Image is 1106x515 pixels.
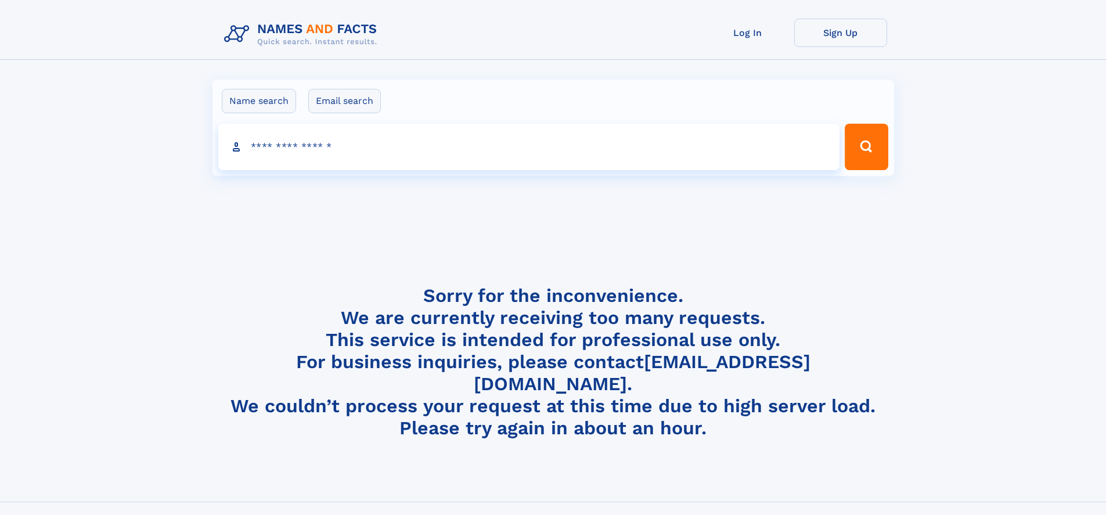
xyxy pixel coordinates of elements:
[794,19,887,47] a: Sign Up
[219,19,387,50] img: Logo Names and Facts
[222,89,296,113] label: Name search
[474,351,810,395] a: [EMAIL_ADDRESS][DOMAIN_NAME]
[308,89,381,113] label: Email search
[219,284,887,440] h4: Sorry for the inconvenience. We are currently receiving too many requests. This service is intend...
[845,124,888,170] button: Search Button
[218,124,840,170] input: search input
[701,19,794,47] a: Log In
